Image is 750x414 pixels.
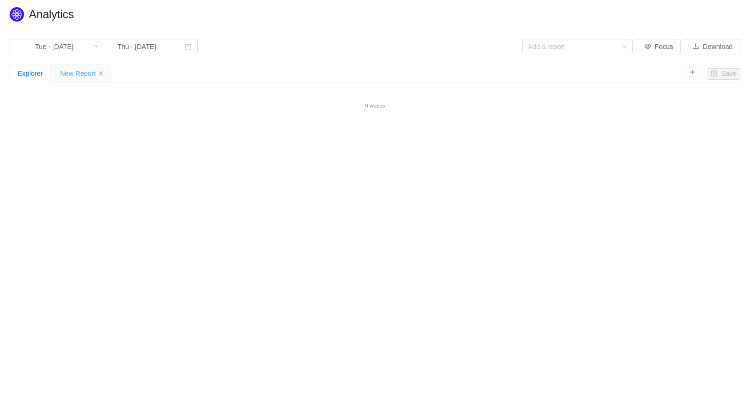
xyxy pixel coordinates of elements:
[98,41,176,52] input: End date
[621,44,627,50] i: icon: down
[528,42,617,51] div: Add a report
[29,8,74,21] span: Analytics
[365,103,385,109] small: 9 weeks
[637,39,681,54] button: icon: eyeFocus
[97,71,105,77] i: icon: close
[707,68,740,80] button: icon: saveSave
[685,39,740,54] button: icon: downloadDownload
[60,64,102,83] div: New Report
[688,67,697,77] i: icon: plus
[15,41,93,52] input: Start date
[10,7,24,22] img: Quantify
[18,64,43,83] div: Explorer
[185,43,192,50] i: icon: calendar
